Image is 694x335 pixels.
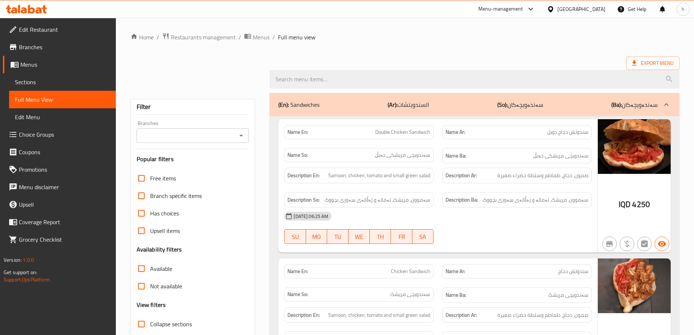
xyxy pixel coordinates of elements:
span: Choice Groups [19,130,110,139]
span: [DATE] 06:25 AM [291,213,331,220]
strong: Description Ba: [446,195,478,204]
a: Grocery Checklist [3,231,116,248]
span: Not available [150,282,182,291]
h3: Popular filters [137,155,249,163]
span: Menus [253,33,270,42]
button: Not branch specific item [602,237,617,251]
span: MO [309,231,324,242]
div: Filter [137,99,249,115]
strong: Description En: [287,311,320,320]
p: سەندەویچەکان [497,100,543,109]
strong: Name So: [287,291,308,298]
strong: Name Ba: [446,291,466,300]
div: [GEOGRAPHIC_DATA] [557,5,605,13]
li: / [239,33,241,42]
span: Restaurants management [171,33,236,42]
li: / [272,33,275,42]
span: h [682,5,685,13]
a: Full Menu View [9,91,116,108]
strong: Name Ba: [446,151,466,160]
span: Coverage Report [19,218,110,226]
span: Full Menu View [15,95,110,104]
button: MO [306,229,327,244]
span: WE [352,231,367,242]
span: Grocery Checklist [19,235,110,244]
span: Full menu view [278,33,315,42]
span: سەندویچی مریشک [548,291,588,300]
button: SA [412,229,434,244]
h3: View filters [137,301,166,309]
strong: Name Ar: [446,268,465,275]
button: SU [284,229,306,244]
a: Restaurants management [162,32,236,42]
span: سەندویچی مریشک [390,291,430,298]
b: (Ar): [388,99,397,110]
span: سەندویچی مریشکی دەبڵ [533,151,588,160]
a: Menu disclaimer [3,178,116,196]
span: Branches [19,43,110,51]
span: SA [415,231,431,242]
div: (En): Sandwiches(Ar):السندويتشات(So):سەندەویچەکان(Ba):سەندەویچەکان [270,93,679,116]
span: Branch specific items [150,191,202,200]
a: Home [130,33,154,42]
span: Upsell items [150,226,180,235]
span: Coupons [19,148,110,156]
span: Free items [150,174,176,183]
a: Sections [9,73,116,91]
a: Coverage Report [3,213,116,231]
span: TU [330,231,345,242]
b: (Ba): [611,99,622,110]
a: Edit Restaurant [3,21,116,38]
span: Available [150,264,172,273]
span: Samoon, chicken, tomato and small green salad [328,311,430,320]
strong: Name En: [287,268,308,275]
div: Menu-management [478,5,523,13]
span: TH [373,231,388,242]
h3: Availability filters [137,245,182,254]
strong: Description En: [287,171,320,180]
a: Branches [3,38,116,56]
a: Promotions [3,161,116,178]
a: Coupons [3,143,116,161]
span: Version: [4,255,21,265]
a: Menus [244,32,270,42]
span: IQD [619,197,631,211]
p: السندويتشات [388,100,429,109]
span: Promotions [19,165,110,174]
span: سندوتش دجاج دوبل [547,128,588,136]
span: SU [287,231,303,242]
span: Samoon, chicken, tomato and small green salad [328,171,430,180]
a: Upsell [3,196,116,213]
span: سەندویچی مریشکی دەبڵ [375,151,430,159]
button: Purchased item [620,237,634,251]
nav: breadcrumb [130,32,679,42]
span: صمون، دجاج، طماطم وسلطة خضراء صغيرة [497,171,588,180]
span: Menus [20,60,110,69]
span: Menu disclaimer [19,183,110,191]
button: FR [391,229,412,244]
span: 4250 [632,197,650,211]
span: Export Menu [626,57,679,70]
strong: Name So: [287,151,308,159]
span: Export Menu [632,59,674,68]
span: Get support on: [4,268,37,277]
img: Chicken_Sandwich638905802380060189.jpg [598,258,671,313]
span: Edit Restaurant [19,25,110,34]
button: TH [370,229,391,244]
a: Choice Groups [3,126,116,143]
span: سەموون، مریشک، تەماتە و زەڵاتەی سەوزی بچووک [483,195,588,204]
strong: Name Ar: [446,128,465,136]
span: سندوتش دجاج [558,268,588,275]
span: Edit Menu [15,113,110,121]
a: Support.OpsPlatform [4,275,50,284]
button: Available [655,237,669,251]
span: Double Chicken Sandwich [375,128,430,136]
span: Chicken Sandwich [391,268,430,275]
p: سەندەویچەکان [611,100,658,109]
li: / [157,33,159,42]
a: Edit Menu [9,108,116,126]
img: Double_Chicken_Sandwich638904904532225347.jpg [598,119,671,174]
input: search [270,70,679,89]
span: Collapse sections [150,320,192,328]
strong: Description Ar: [446,171,477,180]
